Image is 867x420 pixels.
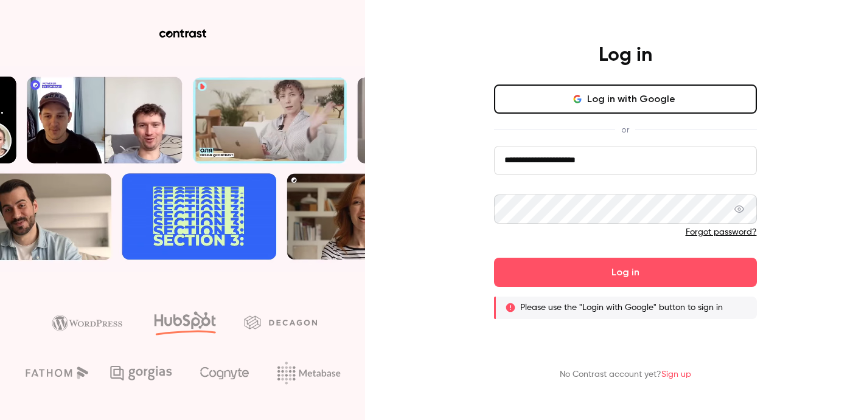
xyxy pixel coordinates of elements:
button: Log in with Google [494,84,757,114]
button: Log in [494,258,757,287]
img: decagon [244,315,317,329]
span: or [615,123,635,136]
p: Please use the "Login with Google" button to sign in [520,301,723,314]
h4: Log in [599,43,652,67]
a: Forgot password? [686,228,757,236]
p: No Contrast account yet? [560,368,691,381]
a: Sign up [661,370,691,379]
